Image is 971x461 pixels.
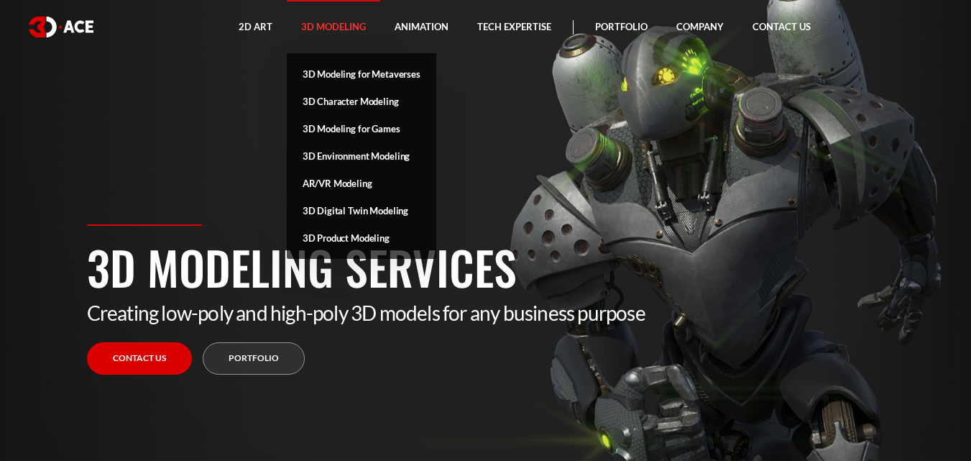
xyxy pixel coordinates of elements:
a: 3D Environment Modeling [287,142,436,170]
a: 3D Modeling for Games [287,115,436,142]
a: 3D Character Modeling [287,88,436,115]
a: Portfolio [203,342,305,375]
a: AR/VR Modeling [287,170,436,197]
a: 3D Product Modeling [287,224,436,252]
a: 3D Digital Twin Modeling [287,197,436,224]
img: logo white [29,17,93,37]
p: Creating low-poly and high-poly 3D models for any business purpose [87,301,885,325]
a: 3D Modeling for Metaverses [287,60,436,88]
a: Contact us [87,342,192,375]
h1: 3D Modeling Services [87,233,885,301]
